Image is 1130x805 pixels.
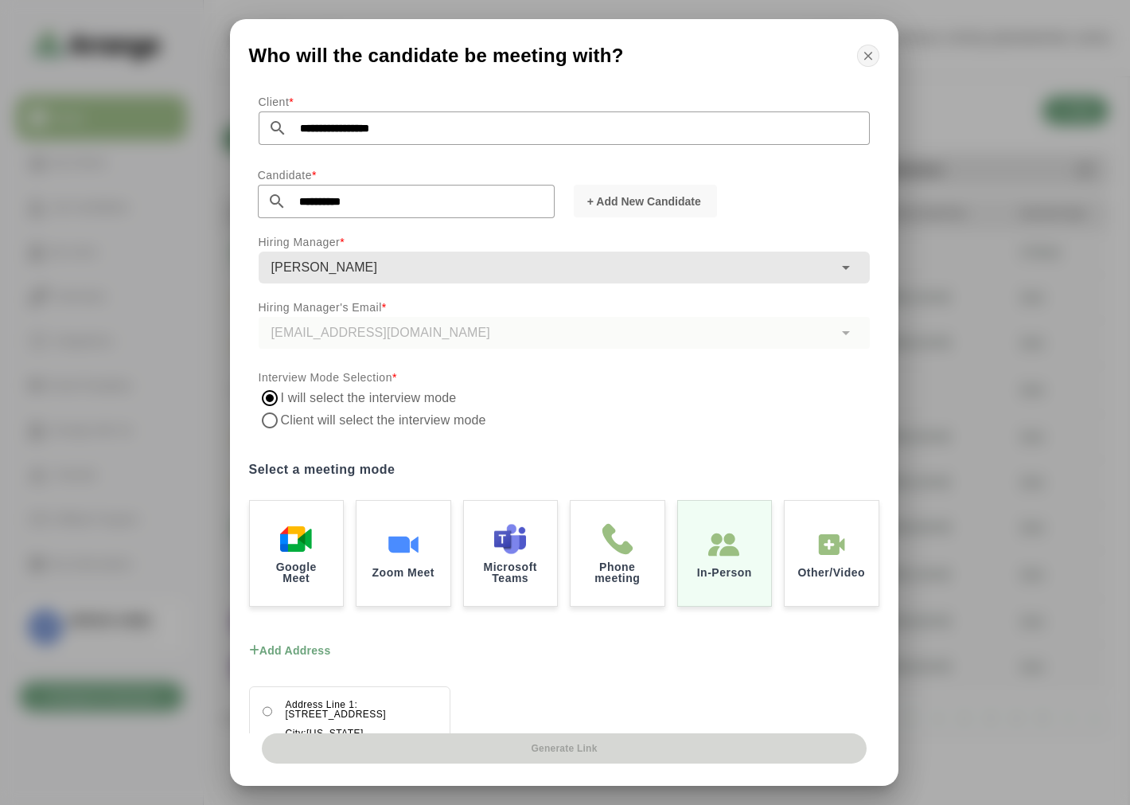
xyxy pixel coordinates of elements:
[263,706,273,717] input: Address Line 1:[STREET_ADDRESS]City:[US_STATE]State:NYZip Code:10024
[259,298,870,317] p: Hiring Manager's Email
[249,459,879,481] label: Select a meeting mode
[708,529,740,561] img: In-Person
[280,523,312,555] img: Google Meet
[285,699,357,710] strong: Address Line 1:
[249,627,331,674] button: Add address
[697,567,752,578] p: In-Person
[388,529,419,561] img: Zoom Meet
[249,46,624,65] span: Who will the candidate be meeting with?
[816,529,847,561] img: In-Person
[258,166,555,185] p: Candidate
[285,729,436,738] p: [US_STATE]
[477,561,545,584] p: Microsoft Teams
[602,523,633,555] img: Phone meeting
[583,561,652,584] p: Phone meeting
[281,387,458,409] label: I will select the interview mode
[494,523,526,555] img: Microsoft Teams
[372,567,434,578] p: Zoom Meet
[797,567,865,578] p: Other/Video
[586,193,701,209] span: + Add New Candidate
[259,92,870,111] p: Client
[259,233,870,252] p: Hiring Manager
[574,185,717,217] button: + Add New Candidate
[285,700,436,719] p: [STREET_ADDRESS]
[285,728,306,739] strong: City:
[259,368,870,387] p: Interview Mode Selection
[263,561,331,584] p: Google Meet
[281,409,489,432] label: Client will select the interview mode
